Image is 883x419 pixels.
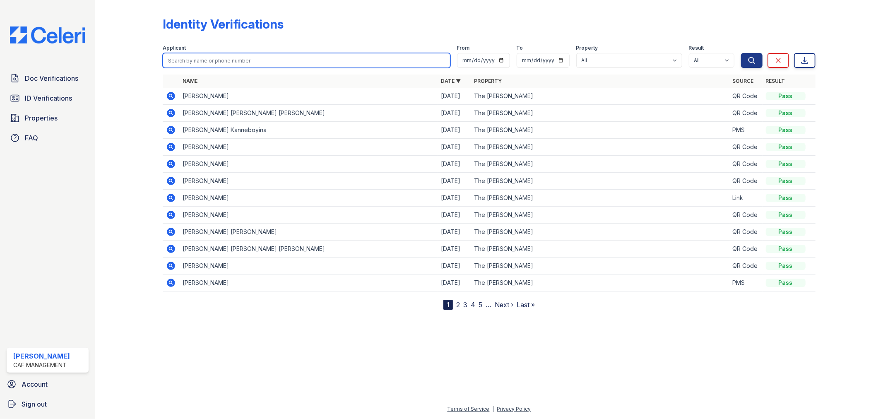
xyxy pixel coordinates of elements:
[729,88,763,105] td: QR Code
[729,105,763,122] td: QR Code
[179,190,438,207] td: [PERSON_NAME]
[729,173,763,190] td: QR Code
[766,92,806,100] div: Pass
[3,396,92,412] a: Sign out
[179,241,438,258] td: [PERSON_NAME] [PERSON_NAME] [PERSON_NAME]
[471,173,729,190] td: The [PERSON_NAME]
[443,300,453,310] div: 1
[438,122,471,139] td: [DATE]
[479,301,482,309] a: 5
[179,207,438,224] td: [PERSON_NAME]
[729,156,763,173] td: QR Code
[179,258,438,275] td: [PERSON_NAME]
[766,245,806,253] div: Pass
[438,190,471,207] td: [DATE]
[729,241,763,258] td: QR Code
[25,73,78,83] span: Doc Verifications
[457,45,470,51] label: From
[25,113,58,123] span: Properties
[438,105,471,122] td: [DATE]
[729,207,763,224] td: QR Code
[179,275,438,291] td: [PERSON_NAME]
[471,156,729,173] td: The [PERSON_NAME]
[497,406,531,412] a: Privacy Policy
[471,241,729,258] td: The [PERSON_NAME]
[471,105,729,122] td: The [PERSON_NAME]
[25,93,72,103] span: ID Verifications
[163,53,450,68] input: Search by name or phone number
[766,228,806,236] div: Pass
[766,143,806,151] div: Pass
[183,78,197,84] a: Name
[179,105,438,122] td: [PERSON_NAME] [PERSON_NAME] [PERSON_NAME]
[438,156,471,173] td: [DATE]
[766,279,806,287] div: Pass
[463,301,467,309] a: 3
[766,194,806,202] div: Pass
[438,88,471,105] td: [DATE]
[495,301,513,309] a: Next ›
[441,78,461,84] a: Date ▼
[471,122,729,139] td: The [PERSON_NAME]
[729,258,763,275] td: QR Code
[3,26,92,43] img: CE_Logo_Blue-a8612792a0a2168367f1c8372b55b34899dd931a85d93a1a3d3e32e68fde9ad4.png
[576,45,598,51] label: Property
[471,224,729,241] td: The [PERSON_NAME]
[438,139,471,156] td: [DATE]
[471,301,475,309] a: 4
[438,207,471,224] td: [DATE]
[729,139,763,156] td: QR Code
[7,70,89,87] a: Doc Verifications
[471,88,729,105] td: The [PERSON_NAME]
[179,88,438,105] td: [PERSON_NAME]
[22,399,47,409] span: Sign out
[13,361,70,369] div: CAF Management
[766,177,806,185] div: Pass
[729,122,763,139] td: PMS
[766,211,806,219] div: Pass
[517,45,523,51] label: To
[729,275,763,291] td: PMS
[486,300,491,310] span: …
[3,376,92,393] a: Account
[471,258,729,275] td: The [PERSON_NAME]
[729,190,763,207] td: Link
[517,301,535,309] a: Last »
[689,45,704,51] label: Result
[729,224,763,241] td: QR Code
[766,109,806,117] div: Pass
[179,139,438,156] td: [PERSON_NAME]
[179,122,438,139] td: [PERSON_NAME] Kanneboyina
[471,207,729,224] td: The [PERSON_NAME]
[179,156,438,173] td: [PERSON_NAME]
[438,173,471,190] td: [DATE]
[163,45,186,51] label: Applicant
[766,160,806,168] div: Pass
[438,275,471,291] td: [DATE]
[474,78,502,84] a: Property
[438,258,471,275] td: [DATE]
[7,110,89,126] a: Properties
[766,78,785,84] a: Result
[163,17,284,31] div: Identity Verifications
[766,262,806,270] div: Pass
[471,275,729,291] td: The [PERSON_NAME]
[438,224,471,241] td: [DATE]
[7,90,89,106] a: ID Verifications
[25,133,38,143] span: FAQ
[13,351,70,361] div: [PERSON_NAME]
[471,139,729,156] td: The [PERSON_NAME]
[438,241,471,258] td: [DATE]
[733,78,754,84] a: Source
[7,130,89,146] a: FAQ
[471,190,729,207] td: The [PERSON_NAME]
[22,379,48,389] span: Account
[766,126,806,134] div: Pass
[456,301,460,309] a: 2
[448,406,490,412] a: Terms of Service
[179,173,438,190] td: [PERSON_NAME]
[179,224,438,241] td: [PERSON_NAME] [PERSON_NAME]
[493,406,494,412] div: |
